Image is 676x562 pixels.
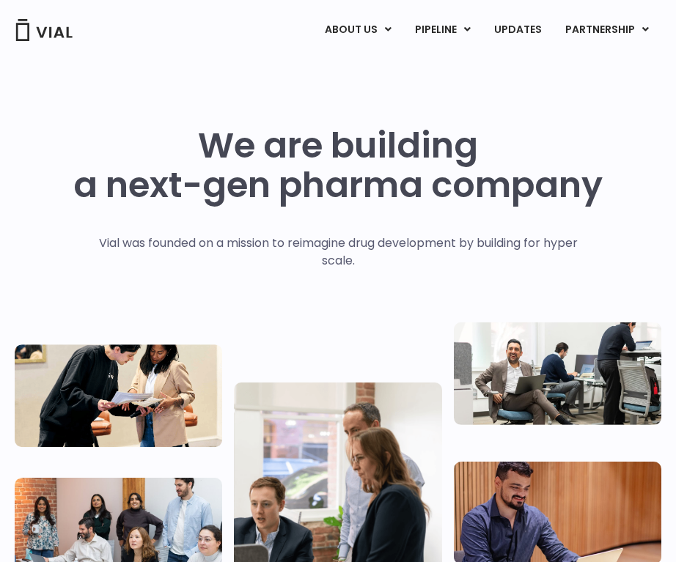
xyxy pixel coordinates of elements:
[313,18,403,42] a: ABOUT USMenu Toggle
[15,19,73,41] img: Vial Logo
[554,18,661,42] a: PARTNERSHIPMenu Toggle
[15,344,222,447] img: Two people looking at a paper talking.
[84,234,593,270] p: Vial was founded on a mission to reimagine drug development by building for hyper scale.
[403,18,482,42] a: PIPELINEMenu Toggle
[454,322,661,424] img: Three people working in an office
[73,126,603,205] h1: We are building a next-gen pharma company
[482,18,553,42] a: UPDATES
